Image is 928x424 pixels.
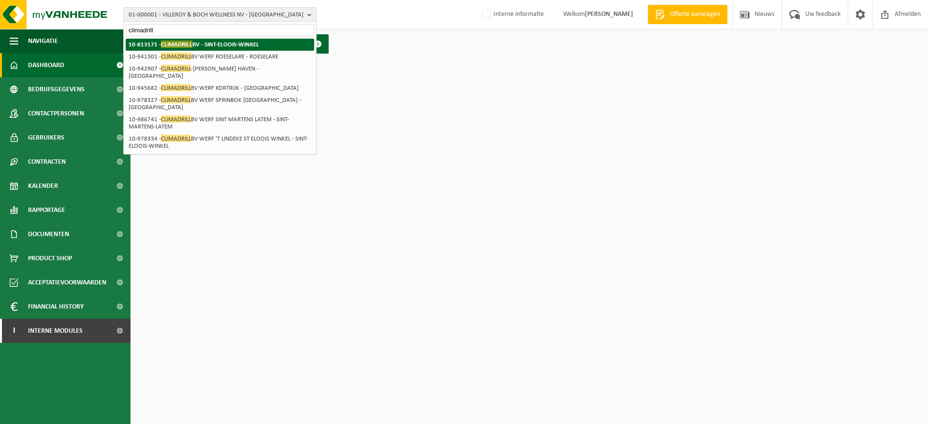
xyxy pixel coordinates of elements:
[28,53,64,77] span: Dashboard
[126,113,314,133] li: 10-986741 - BV WERF SINT MARTENS LATEM - SINT-MARTENS-LATEM
[28,77,85,101] span: Bedrijfsgegevens
[126,94,314,113] li: 10-978327 - BV WERF SPRINBOK [GEOGRAPHIC_DATA] - [GEOGRAPHIC_DATA]
[161,115,191,123] span: CLIMADRILL
[161,41,192,48] span: CLIMADRILL
[28,174,58,198] span: Kalender
[28,29,58,53] span: Navigatie
[126,133,314,152] li: 10-978334 - BV WERF 'T LINDEKE ST ELOOIS WINKEL - SINT-ELOOIS-WINKEL
[161,65,191,72] span: CLIMADRILL
[28,246,72,270] span: Product Shop
[126,24,314,36] input: Zoeken naar gekoppelde vestigingen
[161,53,191,60] span: CLIMADRILL
[123,7,317,22] button: 01-000001 - VILLEROY & BOCH WELLNESS NV - [GEOGRAPHIC_DATA]
[585,11,633,18] strong: [PERSON_NAME]
[28,101,84,126] span: Contactpersonen
[10,319,18,343] span: I
[28,198,65,222] span: Rapportage
[648,5,727,24] a: Offerte aanvragen
[126,63,314,82] li: 10-942907 - -[PERSON_NAME] HAVEN - [GEOGRAPHIC_DATA]
[28,150,66,174] span: Contracten
[161,135,191,142] span: CLIMADRILL
[28,270,106,295] span: Acceptatievoorwaarden
[129,8,304,22] span: 01-000001 - VILLEROY & BOCH WELLNESS NV - [GEOGRAPHIC_DATA]
[126,82,314,94] li: 10-945682 - BV WERF KORTRIJK - [GEOGRAPHIC_DATA]
[28,126,64,150] span: Gebruikers
[480,7,544,22] label: Interne informatie
[129,41,259,48] strong: 10-813171 - BV - SINT-ELOOIS-WINKEL
[161,84,191,91] span: CLIMADRILL
[667,10,723,19] span: Offerte aanvragen
[161,96,191,103] span: CLIMADRILL
[28,222,69,246] span: Documenten
[28,319,83,343] span: Interne modules
[28,295,84,319] span: Financial History
[126,51,314,63] li: 10-941301 - BV WERF ROESELARE - ROESELARE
